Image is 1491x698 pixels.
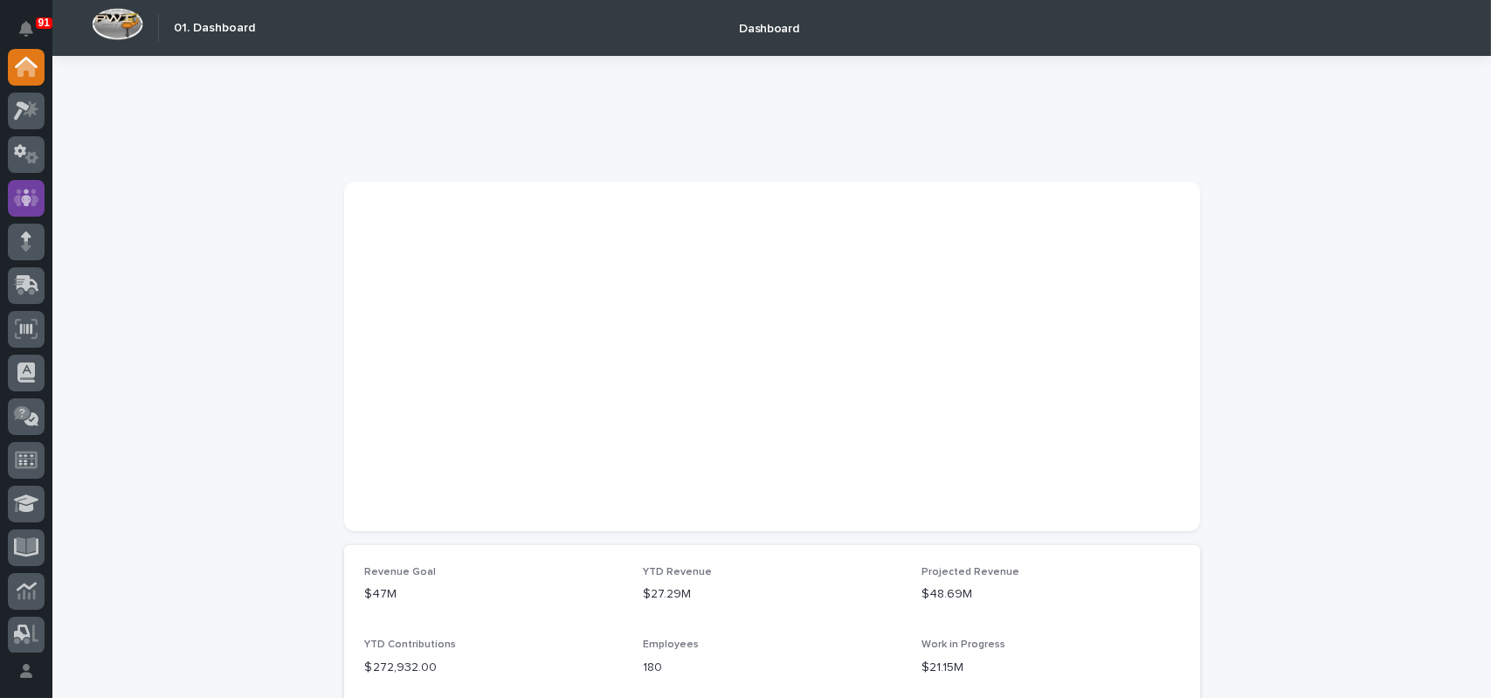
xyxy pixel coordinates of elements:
[365,659,623,677] p: $ 272,932.00
[365,567,437,577] span: Revenue Goal
[92,8,143,40] img: Workspace Logo
[365,585,623,604] p: $47M
[922,659,1179,677] p: $21.15M
[643,639,699,650] span: Employees
[922,639,1005,650] span: Work in Progress
[174,21,255,36] h2: 01. Dashboard
[643,585,901,604] p: $27.29M
[922,585,1179,604] p: $48.69M
[8,10,45,47] button: Notifications
[22,21,45,49] div: Notifications91
[643,567,712,577] span: YTD Revenue
[365,639,457,650] span: YTD Contributions
[38,17,50,29] p: 91
[643,659,901,677] p: 180
[922,567,1019,577] span: Projected Revenue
